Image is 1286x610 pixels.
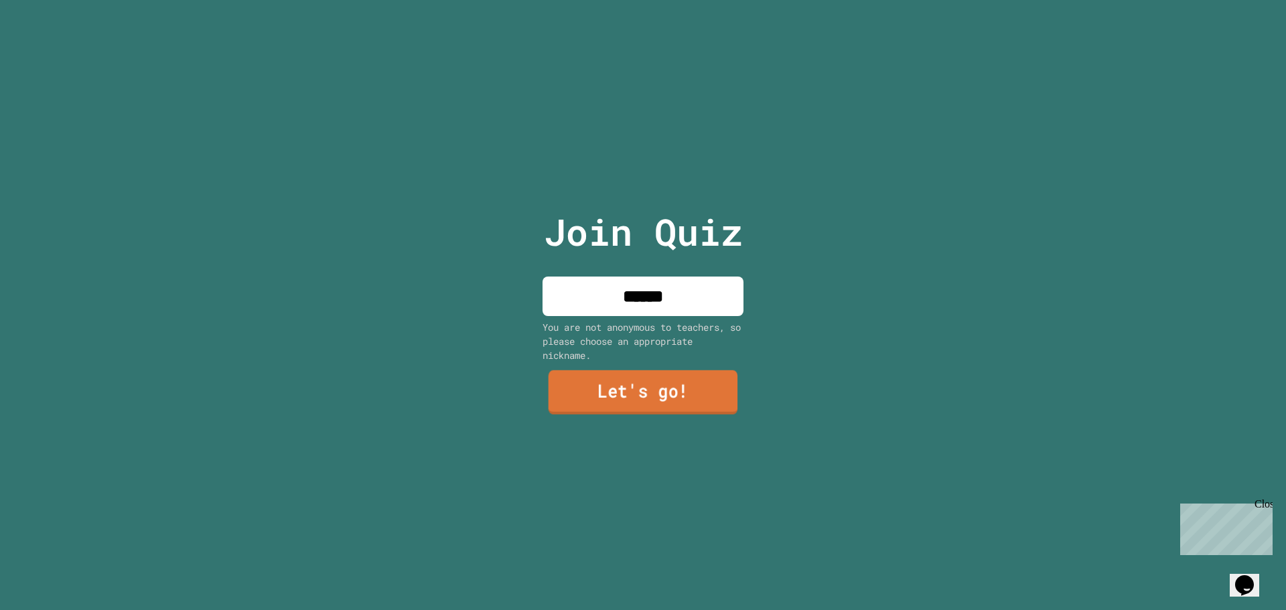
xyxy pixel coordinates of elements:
p: Join Quiz [544,204,743,260]
div: You are not anonymous to teachers, so please choose an appropriate nickname. [543,320,743,362]
iframe: chat widget [1175,498,1273,555]
a: Let's go! [549,370,738,414]
iframe: chat widget [1230,556,1273,597]
div: Chat with us now!Close [5,5,92,85]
